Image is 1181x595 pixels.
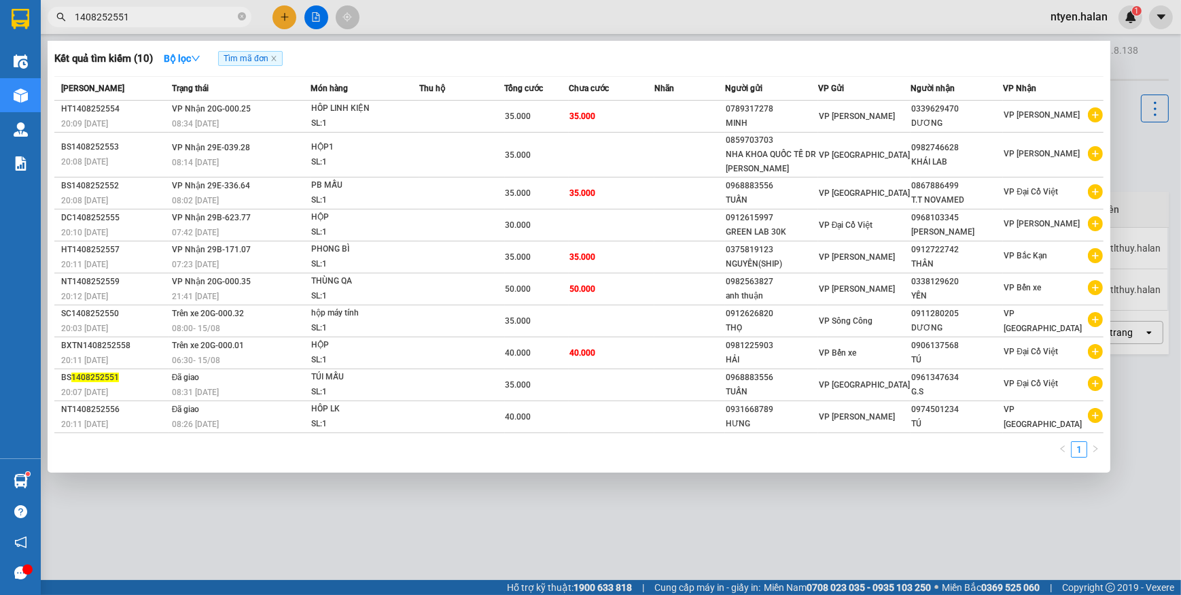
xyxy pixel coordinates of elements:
[911,403,1002,417] div: 0974501234
[506,284,531,294] span: 50.000
[506,112,531,121] span: 35.000
[14,54,28,69] img: warehouse-icon
[419,84,445,93] span: Thu hộ
[311,321,413,336] div: SL: 1
[726,385,817,399] div: TUẤN
[569,284,595,294] span: 50.000
[172,245,251,254] span: VP Nhận 29B-171.07
[819,112,895,121] span: VP [PERSON_NAME]
[311,274,413,289] div: THÙNG QA
[506,316,531,326] span: 35.000
[506,188,531,198] span: 35.000
[172,158,219,167] span: 08:14 [DATE]
[569,84,609,93] span: Chưa cước
[311,289,413,304] div: SL: 1
[911,211,1002,225] div: 0968103345
[1004,309,1082,333] span: VP [GEOGRAPHIC_DATA]
[61,140,168,154] div: BS1408252553
[14,474,28,488] img: warehouse-icon
[172,277,251,286] span: VP Nhận 20G-000.35
[726,243,817,257] div: 0375819123
[61,196,108,205] span: 20:08 [DATE]
[172,388,219,397] span: 08:31 [DATE]
[726,371,817,385] div: 0968883556
[61,324,108,333] span: 20:03 [DATE]
[726,211,817,225] div: 0912615997
[14,156,28,171] img: solution-icon
[238,12,246,20] span: close-circle
[172,119,219,129] span: 08:34 [DATE]
[1088,376,1103,391] span: plus-circle
[172,309,244,318] span: Trên xe 20G-000.32
[61,243,168,257] div: HT1408252557
[569,188,595,198] span: 35.000
[1004,283,1041,292] span: VP Bến xe
[61,292,108,301] span: 20:12 [DATE]
[726,102,817,116] div: 0789317278
[61,388,108,397] span: 20:07 [DATE]
[61,403,168,417] div: NT1408252556
[506,348,531,358] span: 40.000
[311,257,413,272] div: SL: 1
[726,116,817,131] div: MINH
[725,84,762,93] span: Người gửi
[1004,110,1080,120] span: VP [PERSON_NAME]
[911,417,1002,431] div: TÚ
[61,356,108,365] span: 20:11 [DATE]
[1088,216,1103,231] span: plus-circle
[911,243,1002,257] div: 0912722742
[311,402,413,417] div: HÔP LK
[726,257,817,271] div: NGUYÊN(SHIP)
[819,252,895,262] span: VP [PERSON_NAME]
[911,275,1002,289] div: 0338129620
[14,536,27,549] span: notification
[569,348,595,358] span: 40.000
[12,9,29,29] img: logo-vxr
[238,11,246,24] span: close-circle
[311,193,413,208] div: SL: 1
[911,193,1002,207] div: T.T NOVAMED
[1055,441,1071,458] li: Previous Page
[172,292,219,301] span: 21:41 [DATE]
[1088,312,1103,327] span: plus-circle
[1088,408,1103,423] span: plus-circle
[61,157,108,167] span: 20:08 [DATE]
[311,178,413,193] div: PB MẪU
[218,51,283,66] span: Tìm mã đơn
[75,10,235,24] input: Tìm tên, số ĐT hoặc mã đơn
[506,412,531,422] span: 40.000
[172,373,200,382] span: Đã giao
[311,338,413,353] div: HỘP
[1055,441,1071,458] button: left
[311,116,413,131] div: SL: 1
[153,48,211,69] button: Bộ lọcdown
[61,179,168,193] div: BS1408252552
[311,140,413,155] div: HỘP1
[911,353,1002,367] div: TÚ
[1071,441,1087,458] li: 1
[311,210,413,225] div: HỘP
[911,116,1002,131] div: DƯƠNG
[726,193,817,207] div: TUẤN
[506,220,531,230] span: 30.000
[911,289,1002,303] div: YẾN
[726,321,817,335] div: THỌ
[61,211,168,225] div: DC1408252555
[191,54,200,63] span: down
[172,181,250,190] span: VP Nhận 29E-336.64
[1004,149,1080,158] span: VP [PERSON_NAME]
[311,155,413,170] div: SL: 1
[1004,251,1047,260] span: VP Bắc Kạn
[172,405,200,414] span: Đã giao
[819,220,873,230] span: VP Đại Cồ Việt
[506,380,531,390] span: 35.000
[172,84,209,93] span: Trạng thái
[61,119,108,129] span: 20:09 [DATE]
[14,566,27,579] span: message
[1087,441,1104,458] button: right
[172,420,219,429] span: 08:26 [DATE]
[819,348,856,358] span: VP Bến xe
[311,242,413,257] div: PHONG BÌ
[311,84,348,93] span: Món hàng
[172,143,250,152] span: VP Nhận 29E-039.28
